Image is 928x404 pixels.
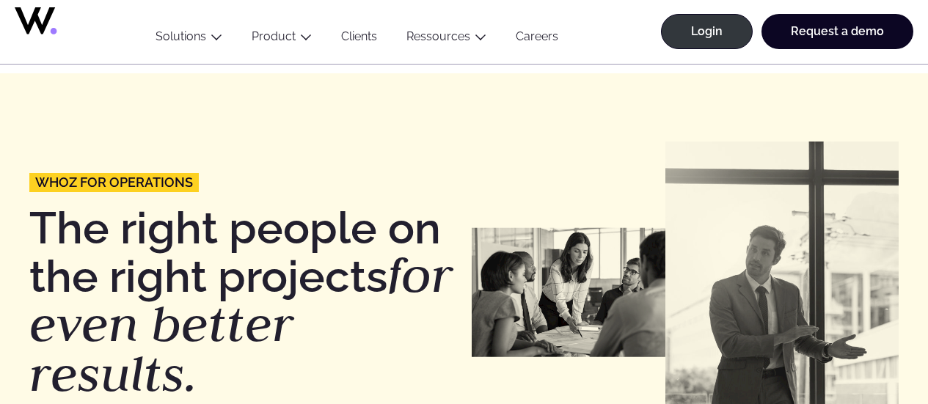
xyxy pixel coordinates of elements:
[761,14,913,49] a: Request a demo
[406,29,470,43] a: Ressources
[35,176,193,189] span: Whoz for Operations
[29,206,457,399] h1: The right people on the right projects
[392,29,501,49] button: Ressources
[252,29,296,43] a: Product
[141,29,237,49] button: Solutions
[237,29,326,49] button: Product
[501,29,573,49] a: Careers
[326,29,392,49] a: Clients
[661,14,753,49] a: Login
